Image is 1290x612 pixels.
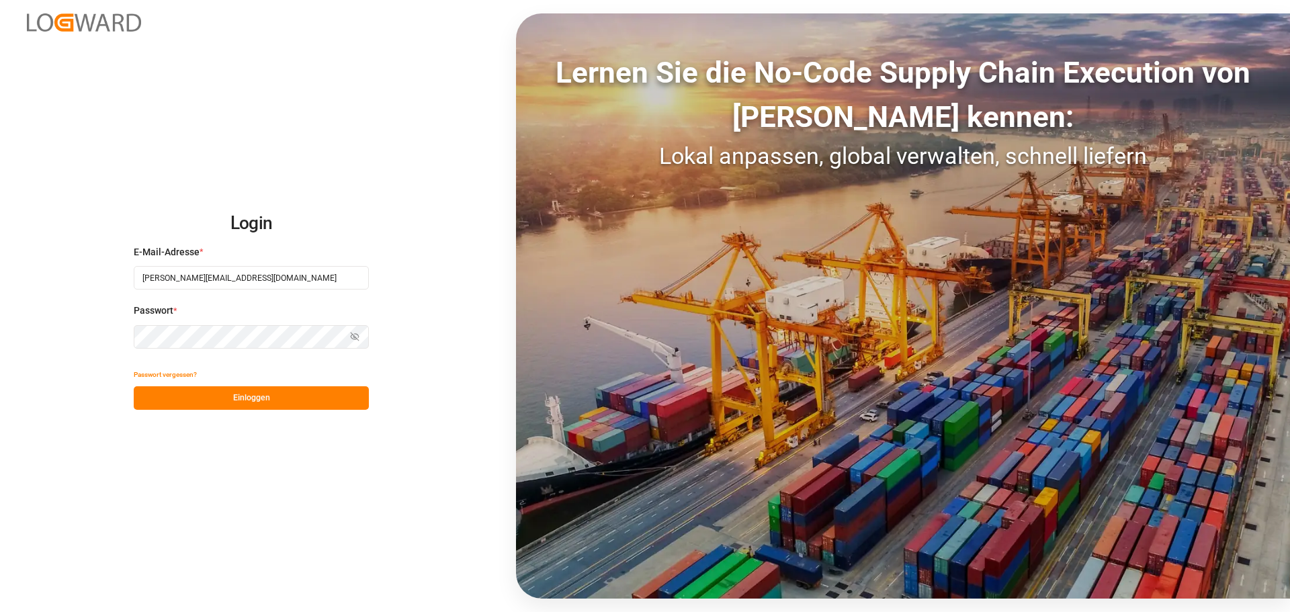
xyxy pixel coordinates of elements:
[659,142,1147,169] font: Lokal anpassen, global verwalten, schnell liefern
[556,55,1250,134] font: Lernen Sie die No-Code Supply Chain Execution von [PERSON_NAME] kennen:
[134,247,200,257] font: E-Mail-Adresse
[134,371,197,378] font: Passwort vergessen?
[233,393,270,402] font: Einloggen
[134,266,369,290] input: Geben Sie Ihre E-Mail ein
[134,363,197,386] button: Passwort vergessen?
[230,213,273,233] font: Login
[134,386,369,410] button: Einloggen
[27,13,141,32] img: Logward_new_orange.png
[134,305,173,316] font: Passwort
